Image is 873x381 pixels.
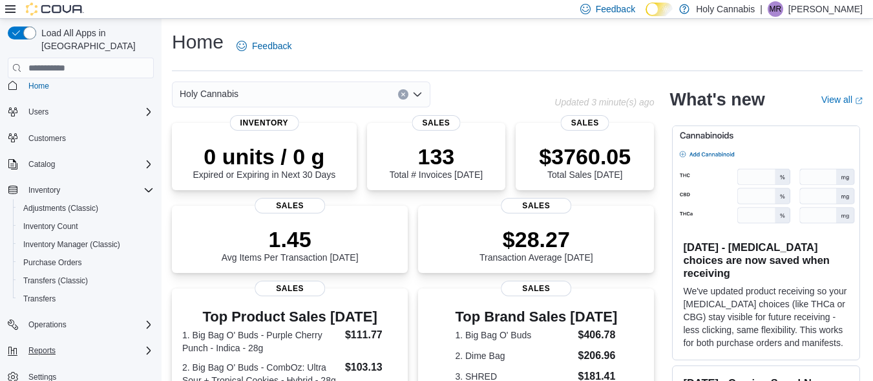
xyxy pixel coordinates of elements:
dd: $111.77 [345,327,397,343]
div: Avg Items Per Transaction [DATE] [222,226,359,263]
button: Transfers [13,290,159,308]
span: Sales [255,198,326,213]
span: Sales [255,281,326,296]
span: Transfers (Classic) [18,273,154,288]
span: Sales [561,115,609,131]
span: Inventory [28,185,60,195]
a: Transfers [18,291,61,307]
p: $3760.05 [539,144,631,169]
a: Adjustments (Classic) [18,201,103,216]
span: Inventory [230,115,299,131]
button: Users [23,104,54,120]
span: Customers [23,130,154,146]
a: Customers [23,131,71,146]
span: Load All Apps in [GEOGRAPHIC_DATA] [36,27,154,52]
span: Transfers [23,294,56,304]
button: Open list of options [412,89,423,100]
span: Feedback [252,39,291,52]
span: Inventory Count [18,219,154,234]
p: 0 units / 0 g [193,144,335,169]
dd: $406.78 [578,327,618,343]
span: Inventory Count [23,221,78,232]
a: Home [23,78,54,94]
button: Clear input [398,89,408,100]
a: Transfers (Classic) [18,273,93,288]
button: Home [3,76,159,94]
span: Feedback [596,3,635,16]
button: Inventory [3,181,159,199]
span: Users [23,104,154,120]
span: Purchase Orders [23,257,82,268]
dt: 1. Big Bag O' Buds - Purple Cherry Punch - Indica - 28g [182,329,340,354]
span: Home [28,81,49,91]
button: Reports [3,342,159,360]
p: Updated 3 minute(s) ago [554,97,654,107]
span: Operations [28,320,67,330]
button: Inventory Count [13,217,159,235]
p: $28.27 [479,226,593,252]
span: Operations [23,317,154,332]
span: Sales [412,115,460,131]
span: Sales [501,281,572,296]
dt: 1. Big Bag O' Buds [455,329,573,342]
h3: [DATE] - [MEDICAL_DATA] choices are now saved when receiving [683,241,849,279]
button: Adjustments (Classic) [13,199,159,217]
p: | [760,1,763,17]
span: Reports [23,343,154,358]
span: Transfers [18,291,154,307]
span: Catalog [28,159,55,169]
button: Inventory [23,182,65,198]
p: We've updated product receiving so your [MEDICAL_DATA] choices (like THCa or CBG) stay visible fo... [683,285,849,349]
h2: What's new [669,89,764,110]
a: Inventory Manager (Classic) [18,237,125,252]
span: Inventory [23,182,154,198]
dd: $103.13 [345,360,397,375]
span: Catalog [23,157,154,172]
span: Sales [501,198,572,213]
span: Adjustments (Classic) [23,203,98,213]
div: Total Sales [DATE] [539,144,631,180]
svg: External link [855,97,863,105]
span: Purchase Orders [18,255,154,270]
button: Reports [23,343,61,358]
button: Inventory Manager (Classic) [13,235,159,254]
span: Adjustments (Classic) [18,201,154,216]
button: Customers [3,129,159,147]
button: Catalog [23,157,60,172]
a: Inventory Count [18,219,83,234]
h3: Top Brand Sales [DATE] [455,309,617,325]
div: Transaction Average [DATE] [479,226,593,263]
span: Holy Cannabis [180,86,238,102]
dd: $206.96 [578,348,618,364]
button: Users [3,103,159,121]
p: [PERSON_NAME] [788,1,863,17]
p: 133 [390,144,483,169]
h3: Top Product Sales [DATE] [182,309,397,325]
span: Home [23,77,154,93]
input: Dark Mode [646,3,673,16]
h1: Home [172,29,224,55]
button: Purchase Orders [13,254,159,272]
div: Manvendra Rao [768,1,783,17]
p: 1.45 [222,226,359,252]
img: Cova [26,3,84,16]
a: View allExternal link [821,94,863,105]
span: Inventory Manager (Classic) [23,239,120,250]
a: Purchase Orders [18,255,87,270]
span: MR [770,1,782,17]
button: Operations [23,317,72,332]
span: Transfers (Classic) [23,276,88,286]
span: Reports [28,345,56,356]
button: Catalog [3,155,159,173]
div: Expired or Expiring in Next 30 Days [193,144,335,180]
div: Total # Invoices [DATE] [390,144,483,180]
button: Operations [3,316,159,334]
span: Customers [28,133,66,144]
dt: 2. Dime Bag [455,349,573,362]
span: Users [28,107,48,117]
button: Transfers (Classic) [13,272,159,290]
p: Holy Cannabis [696,1,755,17]
span: Inventory Manager (Classic) [18,237,154,252]
a: Feedback [231,33,297,59]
